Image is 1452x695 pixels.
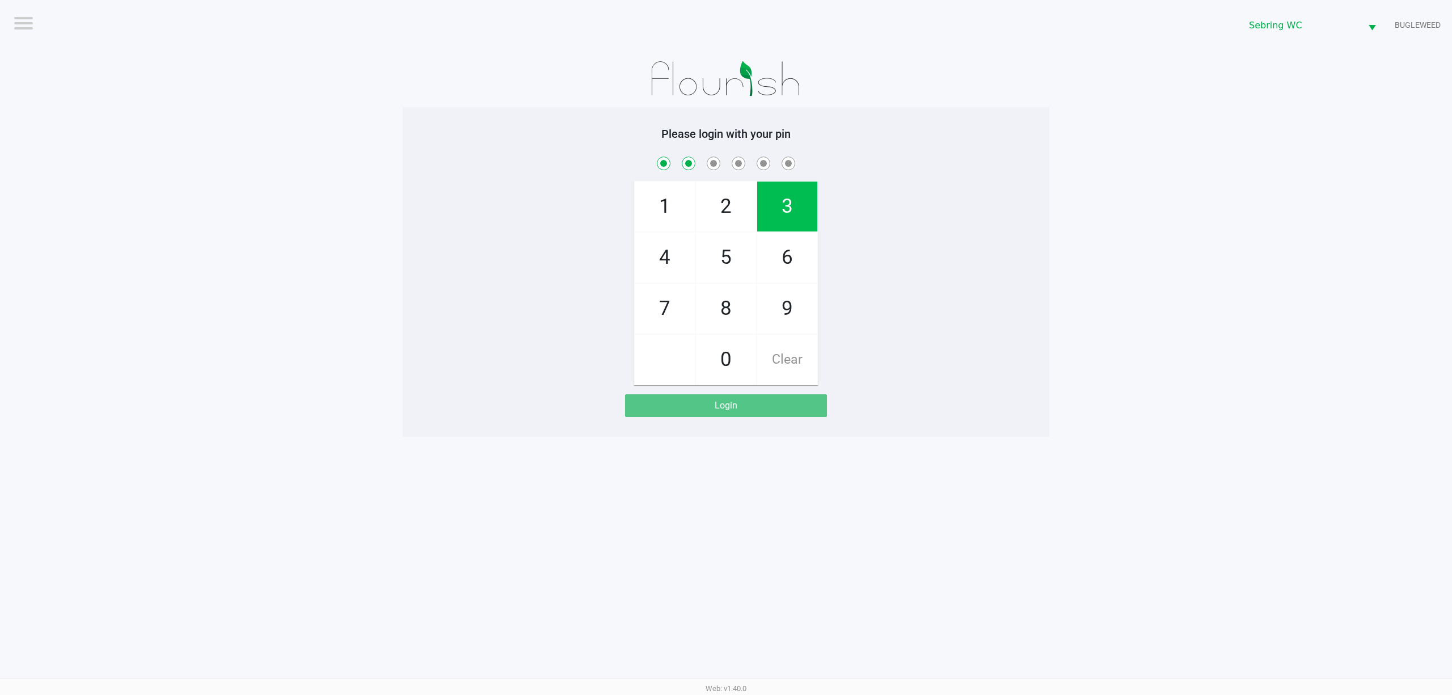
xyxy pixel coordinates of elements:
[757,182,817,231] span: 3
[706,684,746,693] span: Web: v1.40.0
[1361,12,1383,39] button: Select
[411,127,1041,141] h5: Please login with your pin
[696,284,756,334] span: 8
[1249,19,1354,32] span: Sebring WC
[696,335,756,385] span: 0
[635,284,695,334] span: 7
[635,233,695,283] span: 4
[757,335,817,385] span: Clear
[635,182,695,231] span: 1
[1395,19,1441,31] span: BUGLEWEED
[757,233,817,283] span: 6
[757,284,817,334] span: 9
[696,233,756,283] span: 5
[696,182,756,231] span: 2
